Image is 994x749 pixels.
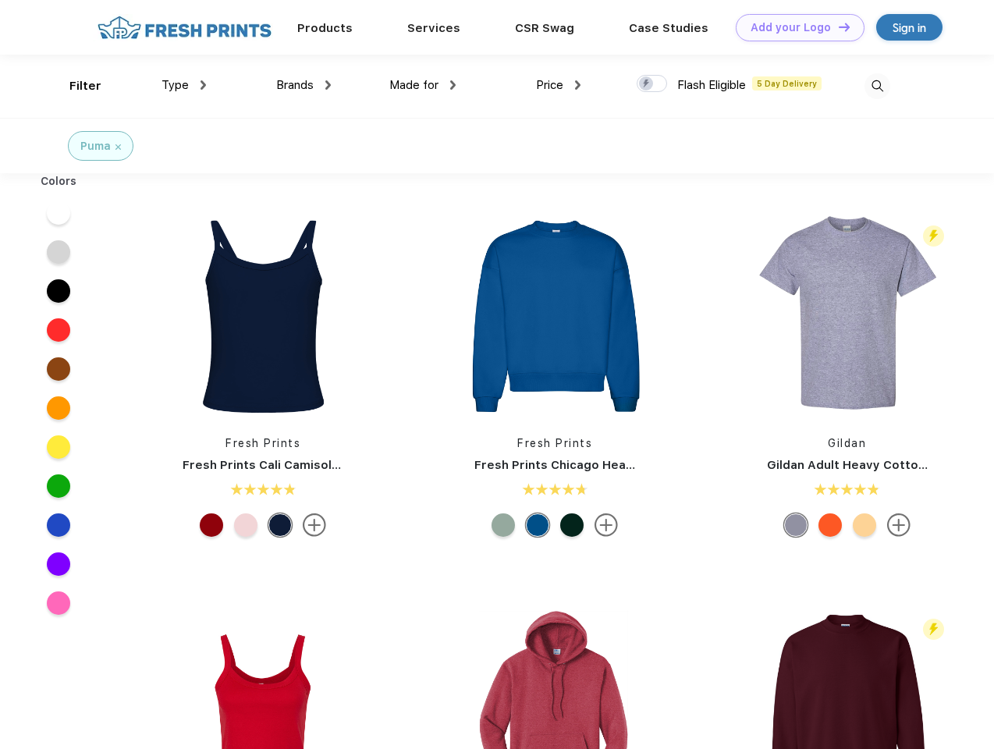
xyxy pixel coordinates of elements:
[225,437,300,449] a: Fresh Prints
[159,212,367,420] img: func=resize&h=266
[200,513,223,537] div: Crimson White
[183,458,365,472] a: Fresh Prints Cali Camisole Top
[923,225,944,247] img: flash_active_toggle.svg
[515,21,574,35] a: CSR Swag
[303,513,326,537] img: more.svg
[69,77,101,95] div: Filter
[560,513,584,537] div: Forest Green mto
[474,458,744,472] a: Fresh Prints Chicago Heavyweight Crewneck
[268,513,292,537] div: Navy
[536,78,563,92] span: Price
[276,78,314,92] span: Brands
[29,173,89,190] div: Colors
[751,21,831,34] div: Add your Logo
[828,437,866,449] a: Gildan
[864,73,890,99] img: desktop_search.svg
[818,513,842,537] div: Orange
[677,78,746,92] span: Flash Eligible
[297,21,353,35] a: Products
[492,513,515,537] div: Sage Green mto
[201,80,206,90] img: dropdown.png
[595,513,618,537] img: more.svg
[839,23,850,31] img: DT
[853,513,876,537] div: Yellow Haze
[526,513,549,537] div: Royal Blue mto
[893,19,926,37] div: Sign in
[784,513,808,537] div: Sport Grey
[744,212,951,420] img: func=resize&h=266
[517,437,592,449] a: Fresh Prints
[450,80,456,90] img: dropdown.png
[767,458,970,472] a: Gildan Adult Heavy Cotton T-Shirt
[451,212,659,420] img: func=resize&h=266
[115,144,121,150] img: filter_cancel.svg
[923,619,944,640] img: flash_active_toggle.svg
[389,78,438,92] span: Made for
[325,80,331,90] img: dropdown.png
[162,78,189,92] span: Type
[234,513,257,537] div: Baby Pink White
[93,14,276,41] img: fo%20logo%202.webp
[80,138,111,154] div: Puma
[887,513,911,537] img: more.svg
[575,80,580,90] img: dropdown.png
[407,21,460,35] a: Services
[752,76,822,91] span: 5 Day Delivery
[876,14,943,41] a: Sign in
